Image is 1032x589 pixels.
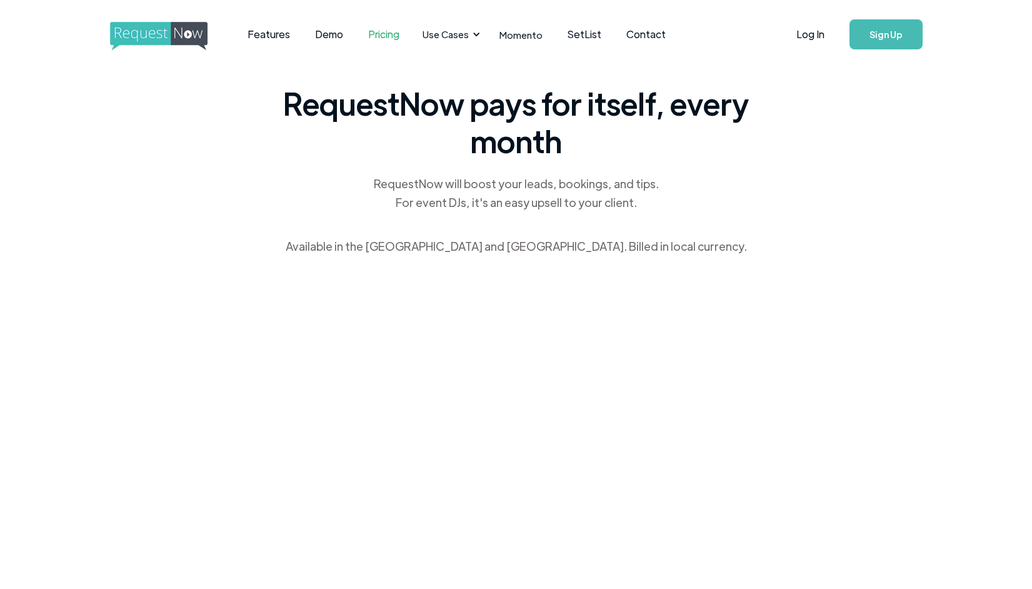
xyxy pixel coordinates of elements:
a: Features [235,15,303,54]
div: RequestNow will boost your leads, bookings, and tips. For event DJs, it's an easy upsell to your ... [373,174,660,212]
a: home [110,22,204,47]
a: SetList [555,15,614,54]
a: Pricing [356,15,412,54]
a: Momento [487,16,555,53]
div: Available in the [GEOGRAPHIC_DATA] and [GEOGRAPHIC_DATA]. Billed in local currency. [286,237,747,256]
a: Contact [614,15,678,54]
div: Use Cases [415,15,484,54]
img: requestnow logo [110,22,231,51]
div: Use Cases [423,28,469,41]
span: RequestNow pays for itself, every month [279,84,754,159]
a: Demo [303,15,356,54]
a: Sign Up [849,19,923,49]
a: Log In [784,13,837,56]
